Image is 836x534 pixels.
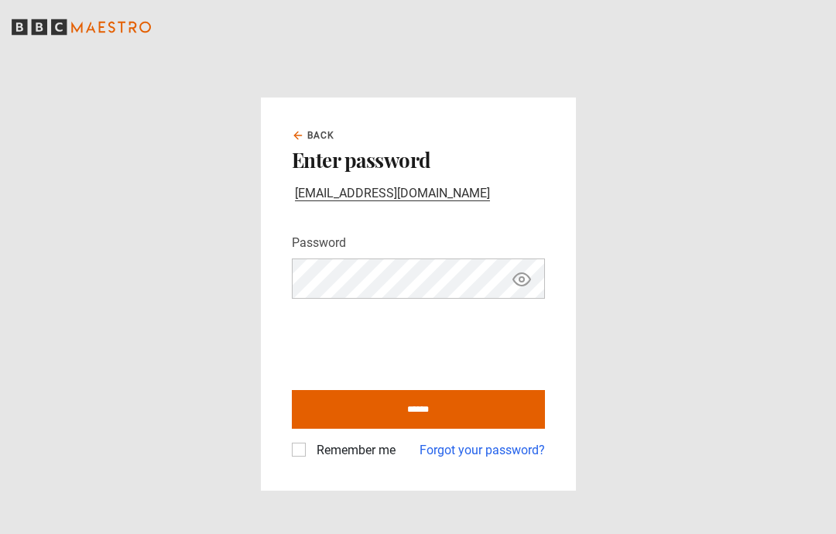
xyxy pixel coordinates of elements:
label: Password [292,234,346,252]
label: Remember me [310,441,396,460]
iframe: reCAPTCHA [292,311,527,371]
a: Forgot your password? [420,441,545,460]
svg: BBC Maestro [12,15,151,39]
h2: Enter password [292,149,545,172]
span: Back [307,128,335,142]
button: Show password [509,265,535,293]
a: Back [292,128,335,142]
